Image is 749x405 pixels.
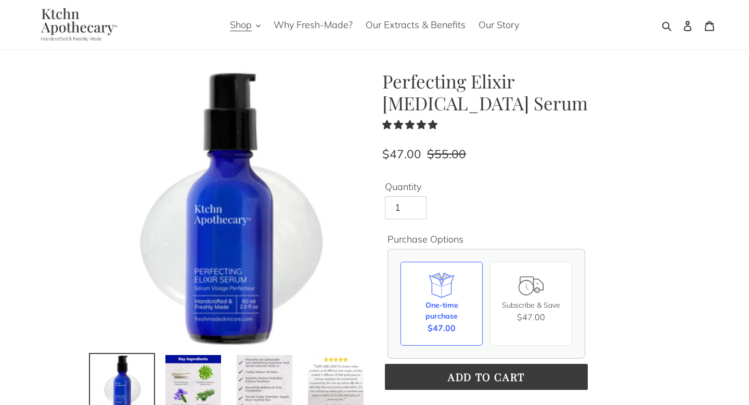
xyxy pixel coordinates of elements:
[448,370,525,384] span: Add to cart
[382,119,440,131] span: 4.90 stars
[517,312,545,322] span: $47.00
[382,70,658,114] h1: Perfecting Elixir [MEDICAL_DATA] Serum
[91,70,367,346] img: Perfecting Elixir Hyaluronic Acid Serum
[385,180,588,194] label: Quantity
[427,146,466,161] s: $55.00
[360,16,471,33] a: Our Extracts & Benefits
[409,300,474,322] div: One-time purchase
[274,19,353,31] span: Why Fresh-Made?
[268,16,358,33] a: Why Fresh-Made?
[479,19,519,31] span: Our Story
[388,232,463,246] legend: Purchase Options
[225,16,266,33] button: Shop
[502,300,560,310] span: Subscribe & Save
[382,146,421,161] span: $47.00
[473,16,524,33] a: Our Story
[385,364,588,390] button: Add to cart
[428,322,456,334] span: $47.00
[230,19,252,31] span: Shop
[29,8,125,42] img: Ktchn Apothecary
[366,19,466,31] span: Our Extracts & Benefits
